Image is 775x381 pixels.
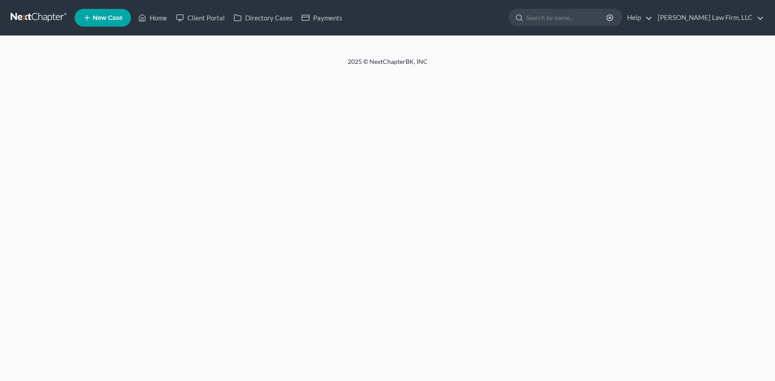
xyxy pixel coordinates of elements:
a: Help [623,10,652,26]
a: [PERSON_NAME] Law Firm, LLC [653,10,764,26]
a: Payments [297,10,347,26]
a: Client Portal [171,10,229,26]
span: New Case [93,15,123,21]
input: Search by name... [526,9,608,26]
a: Home [134,10,171,26]
a: Directory Cases [229,10,297,26]
div: 2025 © NextChapterBK, INC [135,57,641,73]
